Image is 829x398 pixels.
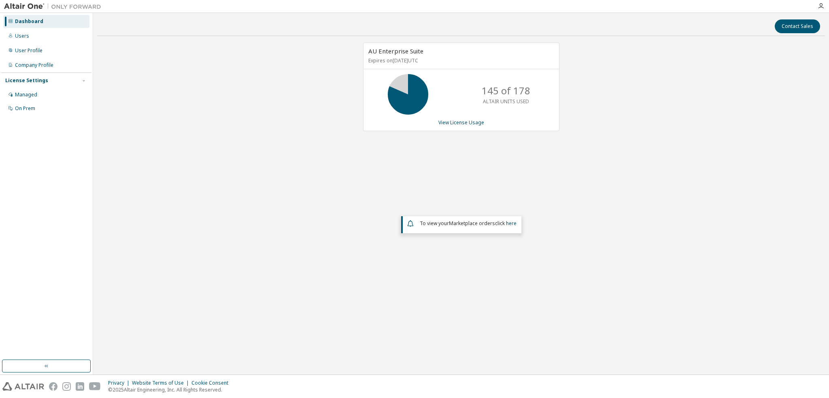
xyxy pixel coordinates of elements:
img: instagram.svg [62,382,71,391]
button: Contact Sales [775,19,820,33]
a: here [506,220,517,227]
p: 145 of 178 [482,84,530,98]
img: youtube.svg [89,382,101,391]
img: linkedin.svg [76,382,84,391]
p: Expires on [DATE] UTC [368,57,552,64]
div: Managed [15,92,37,98]
a: View License Usage [438,119,484,126]
div: License Settings [5,77,48,84]
div: On Prem [15,105,35,112]
em: Marketplace orders [449,220,495,227]
span: To view your click [420,220,517,227]
div: User Profile [15,47,43,54]
p: © 2025 Altair Engineering, Inc. All Rights Reserved. [108,386,233,393]
img: Altair One [4,2,105,11]
div: Website Terms of Use [132,380,191,386]
span: AU Enterprise Suite [368,47,423,55]
p: ALTAIR UNITS USED [483,98,529,105]
div: Dashboard [15,18,43,25]
div: Cookie Consent [191,380,233,386]
img: altair_logo.svg [2,382,44,391]
div: Users [15,33,29,39]
div: Privacy [108,380,132,386]
img: facebook.svg [49,382,57,391]
div: Company Profile [15,62,53,68]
